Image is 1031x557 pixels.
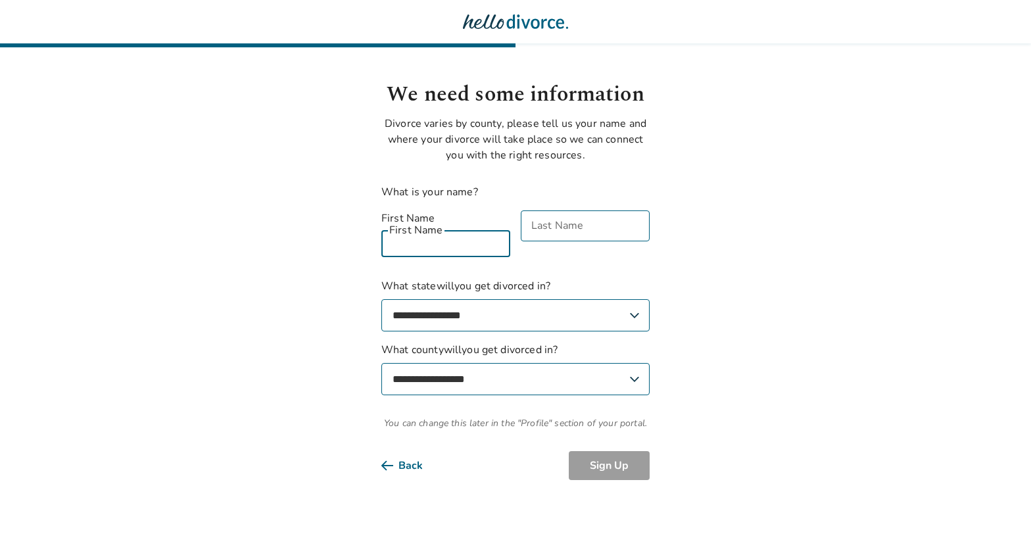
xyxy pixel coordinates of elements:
[381,278,650,331] label: What state will you get divorced in?
[381,210,510,226] label: First Name
[381,185,478,199] label: What is your name?
[381,116,650,163] p: Divorce varies by county, please tell us your name and where your divorce will take place so we c...
[381,299,650,331] select: What statewillyou get divorced in?
[381,416,650,430] span: You can change this later in the "Profile" section of your portal.
[569,451,650,480] button: Sign Up
[965,494,1031,557] iframe: Chat Widget
[381,451,444,480] button: Back
[463,9,568,35] img: Hello Divorce Logo
[381,363,650,395] select: What countywillyou get divorced in?
[381,342,650,395] label: What county will you get divorced in?
[381,79,650,110] h1: We need some information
